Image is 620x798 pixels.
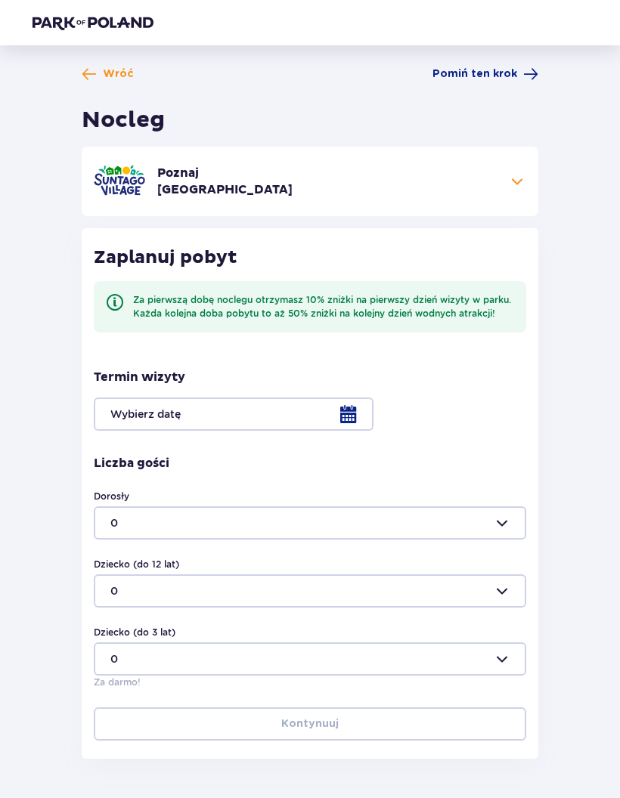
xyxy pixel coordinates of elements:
[103,66,134,82] span: Wróć
[94,165,145,196] img: Suntago Village
[94,369,185,385] p: Termin wizyty
[94,490,129,503] label: Dorosły
[94,676,141,689] p: Za darmo!
[94,626,175,639] label: Dziecko (do 3 lat)
[94,707,526,741] button: Kontynuuj
[33,15,153,30] img: Park of Poland logo
[82,66,134,82] a: Wróć
[94,246,237,269] p: Zaplanuj pobyt
[432,66,517,82] span: Pomiń ten krok
[133,293,514,320] div: Za pierwszą dobę noclegu otrzymasz 10% zniżki na pierwszy dzień wizyty w parku. Każda kolejna dob...
[94,455,169,472] p: Liczba gości
[82,106,165,135] h1: Nocleg
[157,165,293,198] p: Poznaj [GEOGRAPHIC_DATA]
[281,716,339,731] p: Kontynuuj
[94,558,179,571] label: Dziecko (do 12 lat)
[432,66,538,82] a: Pomiń ten krok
